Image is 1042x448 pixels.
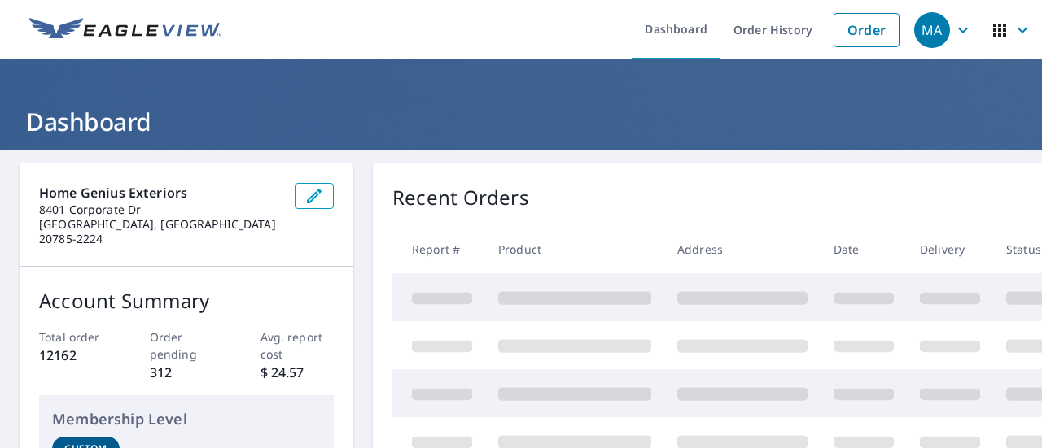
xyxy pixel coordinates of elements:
th: Delivery [907,225,993,273]
th: Product [485,225,664,273]
th: Address [664,225,821,273]
p: Avg. report cost [260,328,335,363]
p: $ 24.57 [260,363,335,382]
p: [GEOGRAPHIC_DATA], [GEOGRAPHIC_DATA] 20785-2224 [39,217,282,246]
p: Order pending [150,328,224,363]
a: Order [834,13,900,47]
p: 312 [150,363,224,382]
div: MA [914,12,950,48]
p: Total order [39,328,113,346]
p: Recent Orders [392,183,529,212]
p: Home Genius Exteriors [39,183,282,202]
h1: Dashboard [20,105,1022,138]
p: 12162 [39,346,113,365]
img: EV Logo [29,18,221,42]
p: 8401 Corporate Dr [39,202,282,217]
th: Date [821,225,907,273]
p: Account Summary [39,286,334,315]
th: Report # [392,225,485,273]
p: Membership Level [52,408,321,430]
